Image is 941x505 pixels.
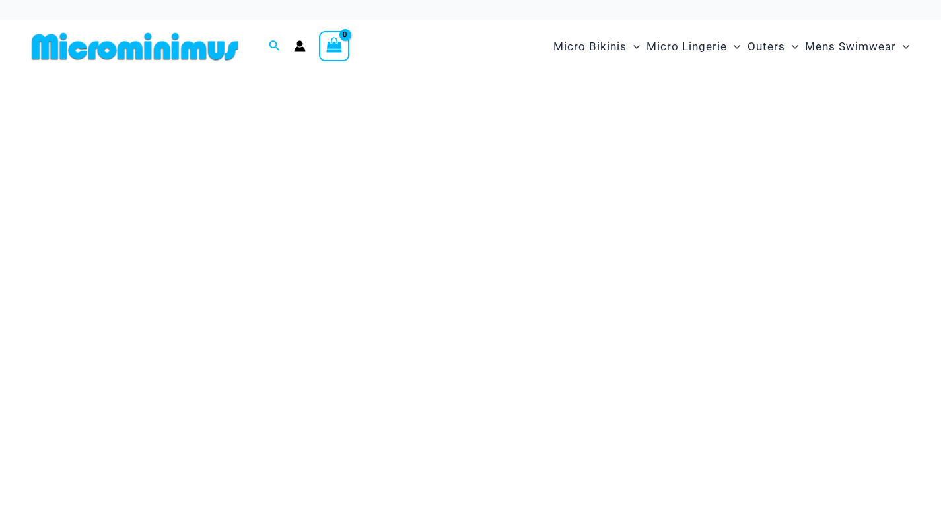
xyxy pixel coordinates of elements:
[553,30,627,63] span: Micro Bikinis
[785,30,798,63] span: Menu Toggle
[727,30,740,63] span: Menu Toggle
[748,30,785,63] span: Outers
[896,30,909,63] span: Menu Toggle
[627,30,640,63] span: Menu Toggle
[643,26,744,67] a: Micro LingerieMenu ToggleMenu Toggle
[550,26,643,67] a: Micro BikinisMenu ToggleMenu Toggle
[802,26,913,67] a: Mens SwimwearMenu ToggleMenu Toggle
[269,38,281,55] a: Search icon link
[548,24,915,69] nav: Site Navigation
[26,32,244,61] img: MM SHOP LOGO FLAT
[646,30,727,63] span: Micro Lingerie
[319,31,349,61] a: View Shopping Cart, empty
[805,30,896,63] span: Mens Swimwear
[294,40,306,52] a: Account icon link
[744,26,802,67] a: OutersMenu ToggleMenu Toggle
